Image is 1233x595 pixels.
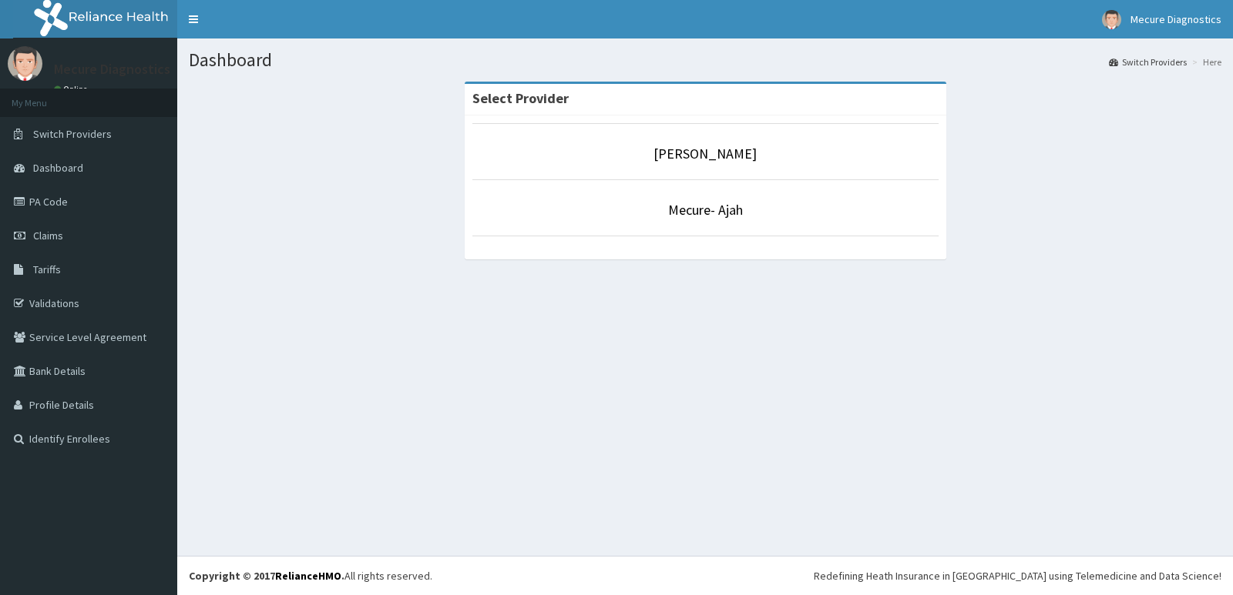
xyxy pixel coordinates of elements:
[177,556,1233,595] footer: All rights reserved.
[668,201,743,219] a: Mecure- Ajah
[54,62,170,76] p: Mecure Diagnostics
[1102,10,1121,29] img: User Image
[189,569,344,583] strong: Copyright © 2017 .
[54,84,91,95] a: Online
[8,46,42,81] img: User Image
[1109,55,1187,69] a: Switch Providers
[275,569,341,583] a: RelianceHMO
[1188,55,1221,69] li: Here
[1131,12,1221,26] span: Mecure Diagnostics
[33,161,83,175] span: Dashboard
[814,568,1221,583] div: Redefining Heath Insurance in [GEOGRAPHIC_DATA] using Telemedicine and Data Science!
[33,127,112,141] span: Switch Providers
[472,89,569,107] strong: Select Provider
[653,145,757,162] a: [PERSON_NAME]
[33,262,61,276] span: Tariffs
[189,50,1221,70] h1: Dashboard
[33,229,63,242] span: Claims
